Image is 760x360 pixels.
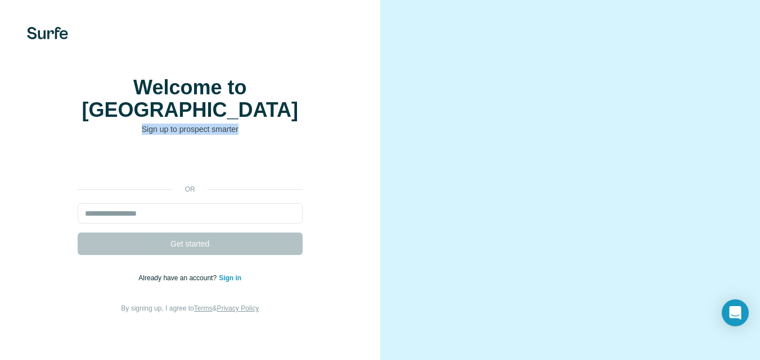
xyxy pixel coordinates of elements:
h1: Welcome to [GEOGRAPHIC_DATA] [78,76,303,121]
img: Surfe's logo [27,27,68,39]
a: Sign in [219,274,241,282]
iframe: Sign in with Google Dialogue [529,11,749,126]
span: Already have an account? [138,274,219,282]
a: Privacy Policy [217,304,259,312]
p: or [172,184,208,194]
a: Terms [194,304,213,312]
span: By signing up, I agree to & [121,304,259,312]
p: Sign up to prospect smarter [78,124,303,135]
div: Open Intercom Messenger [722,299,749,326]
iframe: Sign in with Google Button [72,152,308,176]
